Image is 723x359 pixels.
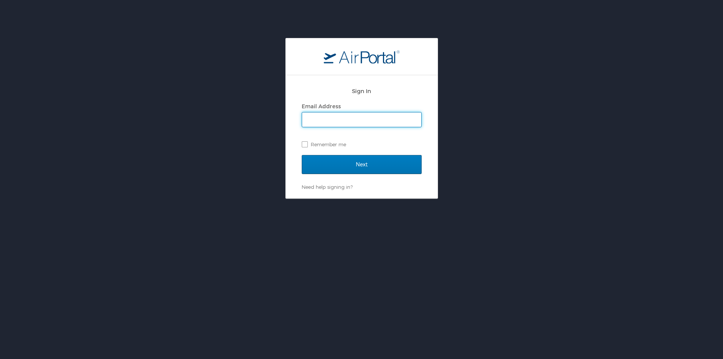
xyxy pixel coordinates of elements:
h2: Sign In [302,87,422,95]
label: Email Address [302,103,341,109]
img: logo [324,50,400,63]
input: Next [302,155,422,174]
a: Need help signing in? [302,184,353,190]
label: Remember me [302,139,422,150]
